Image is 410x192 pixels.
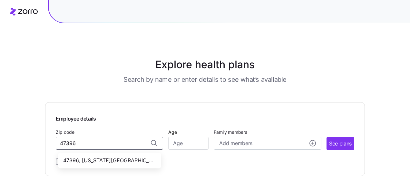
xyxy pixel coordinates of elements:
span: Add members [219,139,252,147]
span: Employee details [56,113,354,123]
label: Zip code [56,129,74,136]
span: Family members [214,129,321,135]
h1: Explore health plans [61,57,349,72]
label: Age [168,129,177,136]
span: See plans [329,140,352,148]
input: Age [168,137,209,150]
svg: add icon [309,140,316,146]
h3: Search by name or enter details to see what’s available [123,75,287,84]
button: Add membersadd icon [214,137,321,150]
span: 47396, [US_STATE][GEOGRAPHIC_DATA], [GEOGRAPHIC_DATA] [63,156,153,165]
input: Zip code [56,137,163,150]
button: See plans [327,137,354,150]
